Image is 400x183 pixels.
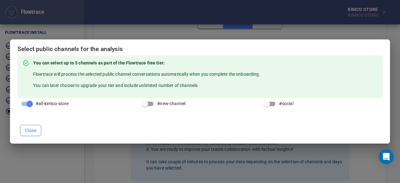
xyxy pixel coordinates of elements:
[33,71,260,77] p: Flowtrace will process the selected public channel conversations automatically when you complete ...
[17,98,139,110] div: #all-kimico-store
[33,60,260,66] strong: You can select up to 5 channels as part of the Flowtrace free tier:
[139,98,261,110] div: #new-channel
[261,98,382,110] div: #social
[379,149,394,164] div: Open Intercom Messenger
[20,125,41,136] button: Close
[17,46,382,53] h5: Select public channels for the analysis
[25,127,36,135] span: Close
[33,82,260,89] p: You can later choose to upgrade your tier and include unlimited number of channels.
